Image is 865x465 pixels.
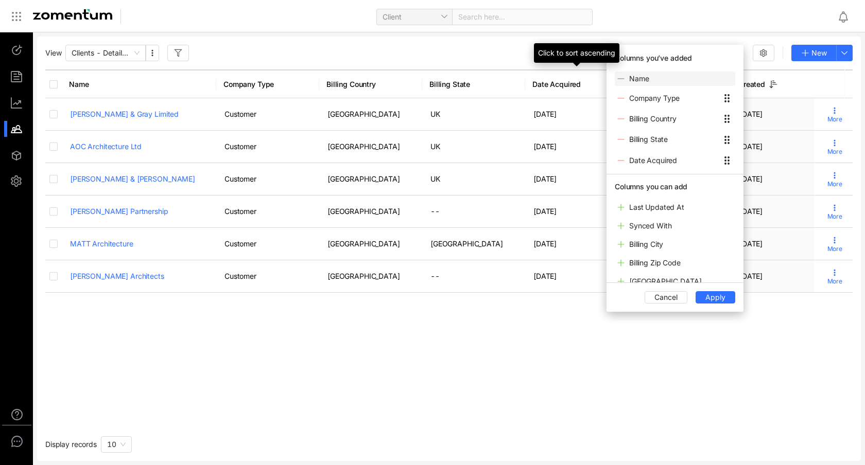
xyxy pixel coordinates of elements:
[738,79,821,90] div: Created
[70,110,179,118] a: [PERSON_NAME] & Gray Limited
[827,277,842,286] span: More
[827,244,842,254] span: More
[629,155,677,166] span: Date Acquired
[532,79,615,90] span: Date Acquired
[107,440,116,449] span: 10
[731,131,834,163] td: [DATE]
[731,163,834,195] td: [DATE]
[422,260,525,293] td: --
[615,182,735,196] span: Columns you can add
[70,239,133,248] a: MATT Architecture
[629,74,649,84] span: Name
[827,147,842,156] span: More
[654,292,678,303] span: Cancel
[827,115,842,124] span: More
[629,93,680,103] span: Company Type
[72,45,140,61] span: Clients - Detailed View
[525,228,628,260] td: [DATE]
[731,195,834,228] td: [DATE]
[319,195,422,228] td: [GEOGRAPHIC_DATA]
[525,163,628,195] td: [DATE]
[629,221,671,231] span: Synced With
[827,180,842,189] span: More
[224,206,311,217] div: Customer
[629,114,677,124] span: Billing Country
[422,228,525,260] td: [GEOGRAPHIC_DATA]
[70,142,142,151] a: AOC Architecture Ltd
[525,131,628,163] td: [DATE]
[319,163,422,195] td: [GEOGRAPHIC_DATA]
[731,98,834,131] td: [DATE]
[33,9,112,20] img: Zomentum Logo
[811,47,827,59] span: New
[705,292,725,303] span: Apply
[827,212,842,221] span: More
[319,228,422,260] td: [GEOGRAPHIC_DATA]
[224,174,311,184] div: Customer
[534,43,619,63] div: Click to sort ascending
[629,239,663,249] span: Billing City
[326,79,409,90] span: Billing Country
[319,260,422,293] td: [GEOGRAPHIC_DATA]
[224,239,311,249] div: Customer
[525,195,628,228] td: [DATE]
[45,48,61,58] span: View
[45,440,97,449] span: Display records
[422,98,525,131] td: UK
[525,98,628,131] td: [DATE]
[629,276,702,287] span: [GEOGRAPHIC_DATA]
[70,207,168,216] a: [PERSON_NAME] Partnership
[731,228,834,260] td: [DATE]
[629,202,684,212] span: Last Updated At
[422,163,525,195] td: UK
[696,291,735,303] button: Apply
[645,291,687,303] button: Cancel
[731,260,834,293] td: [DATE]
[319,131,422,163] td: [GEOGRAPHIC_DATA]
[383,9,446,25] span: Client
[615,45,735,67] span: Columns you’ve added
[69,79,203,90] span: Name
[422,131,525,163] td: UK
[319,98,422,131] td: [GEOGRAPHIC_DATA]
[429,79,512,90] span: Billing State
[223,79,306,90] span: Company Type
[70,272,164,280] a: [PERSON_NAME] Architects
[224,141,311,152] div: Customer
[70,174,195,183] a: [PERSON_NAME] & [PERSON_NAME]
[629,134,668,145] span: Billing State
[525,260,628,293] td: [DATE]
[791,45,837,61] button: New
[422,195,525,228] td: --
[629,258,681,268] span: Billing Zip Code
[224,271,311,281] div: Customer
[224,109,311,119] div: Customer
[837,5,858,28] div: Notifications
